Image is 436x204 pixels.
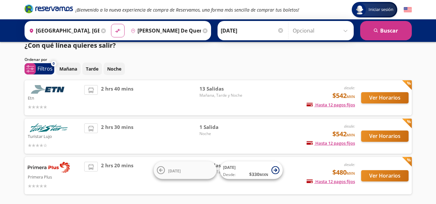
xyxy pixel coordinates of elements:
[366,6,396,13] span: Iniciar sesión
[26,23,99,39] input: Buscar Origen
[199,92,245,98] span: Mañana, Tarde y Noche
[344,162,355,167] em: desde:
[332,129,355,139] span: $542
[347,171,355,176] small: MXN
[154,161,217,179] button: [DATE]
[56,63,81,75] button: Mañana
[220,161,283,179] button: [DATE]Desde:$330MXN
[76,7,299,13] em: ¡Bienvenido a la nueva experiencia de compra de Reservamos, una forma más sencilla de comprar tus...
[332,168,355,177] span: $480
[25,57,47,63] p: Ordenar por
[347,132,355,137] small: MXN
[86,65,98,72] p: Tarde
[82,63,102,75] button: Tarde
[221,23,284,39] input: Elegir Fecha
[344,123,355,129] em: desde:
[28,162,70,173] img: Primera Plus
[53,61,55,66] span: 0
[25,41,116,50] p: ¿Con qué línea quieres salir?
[59,65,77,72] p: Mañana
[101,162,133,189] span: 2 hrs 20 mins
[223,172,236,178] span: Desde:
[168,168,181,173] span: [DATE]
[307,179,355,184] span: Hasta 12 pagos fijos
[28,132,81,140] p: Turistar Lujo
[361,170,409,181] button: Ver Horarios
[37,65,53,73] p: Filtros
[347,94,355,99] small: MXN
[25,4,73,14] i: Brand Logo
[28,94,81,102] p: Etn
[259,172,268,177] small: MXN
[101,123,133,149] span: 2 hrs 30 mins
[332,91,355,101] span: $542
[199,85,245,92] span: 13 Salidas
[107,65,121,72] p: Noche
[361,92,409,103] button: Ver Horarios
[361,131,409,142] button: Ver Horarios
[307,102,355,108] span: Hasta 12 pagos fijos
[344,85,355,91] em: desde:
[28,173,81,180] p: Primera Plus
[249,171,268,178] span: $ 330
[199,131,245,137] span: Noche
[101,85,133,111] span: 2 hrs 40 mins
[104,63,125,75] button: Noche
[128,23,201,39] input: Buscar Destino
[28,85,70,94] img: Etn
[28,123,70,132] img: Turistar Lujo
[293,23,350,39] input: Opcional
[199,123,245,131] span: 1 Salida
[25,63,54,74] button: 0Filtros
[404,6,412,14] button: English
[25,4,73,15] a: Brand Logo
[360,21,412,40] button: Buscar
[223,165,236,170] span: [DATE]
[307,140,355,146] span: Hasta 12 pagos fijos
